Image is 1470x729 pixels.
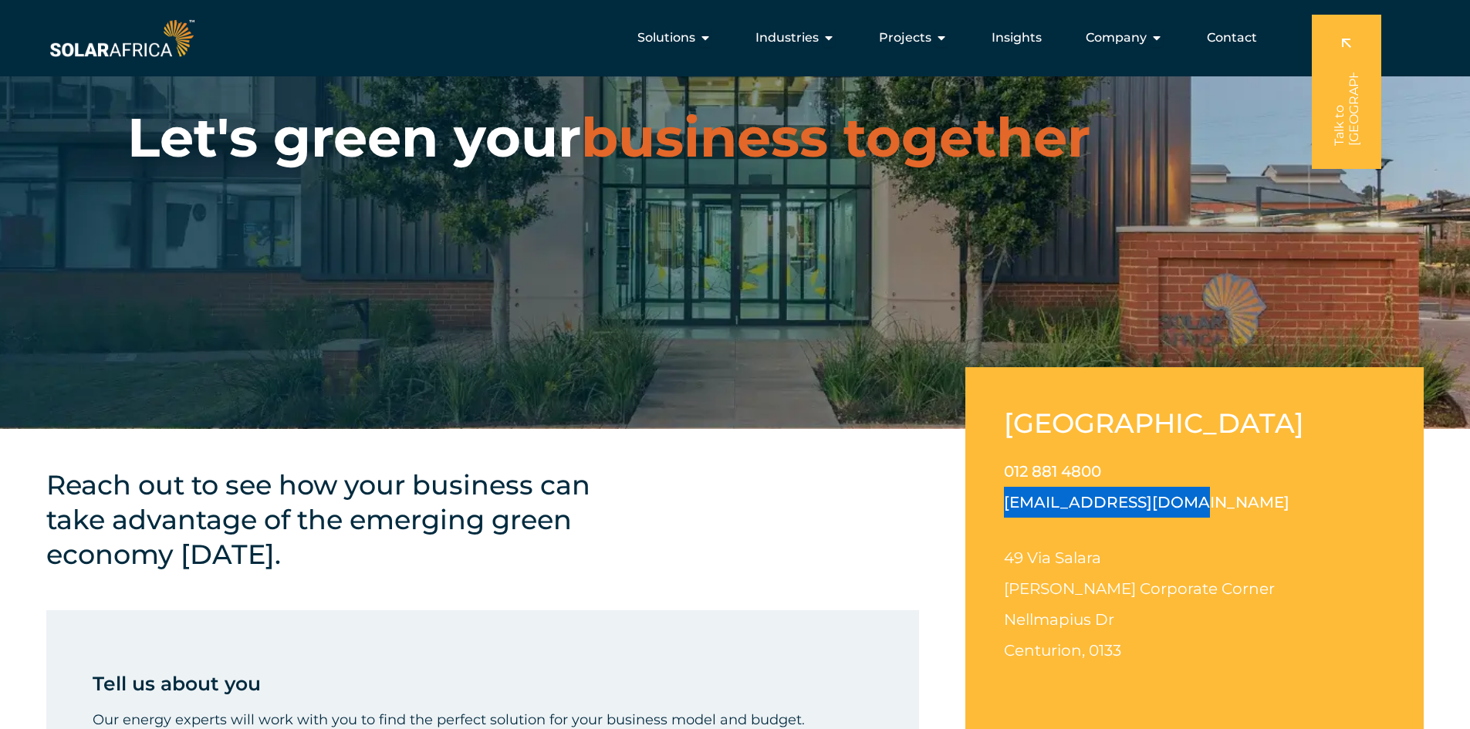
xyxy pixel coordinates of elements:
span: 49 Via Salara [1004,548,1101,567]
div: Menu Toggle [198,22,1269,53]
a: Insights [992,29,1042,47]
span: business together [581,104,1090,170]
span: [PERSON_NAME] Corporate Corner [1004,579,1275,598]
a: Contact [1207,29,1257,47]
span: Industries [755,29,819,47]
h2: [GEOGRAPHIC_DATA] [1004,406,1316,440]
span: Projects [879,29,931,47]
p: Tell us about you [93,668,873,699]
nav: Menu [198,22,1269,53]
span: Solutions [637,29,695,47]
h1: Let's green your [127,105,1090,170]
a: [EMAIL_ADDRESS][DOMAIN_NAME] [1004,493,1289,511]
span: Nellmapius Dr [1004,610,1114,629]
h4: Reach out to see how your business can take advantage of the emerging green economy [DATE]. [46,467,625,572]
span: Company [1086,29,1147,47]
span: Centurion, 0133 [1004,641,1121,660]
a: 012 881 4800 [1004,462,1101,481]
